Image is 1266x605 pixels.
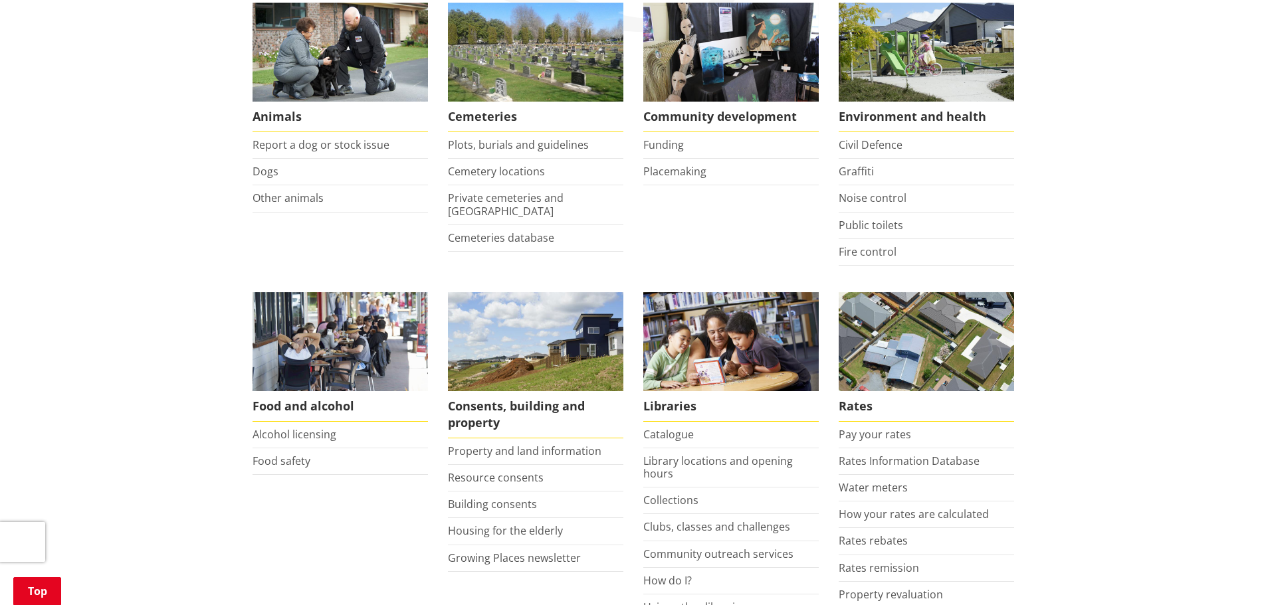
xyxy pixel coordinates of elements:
[253,3,428,132] a: Waikato District Council Animal Control team Animals
[253,137,389,152] a: Report a dog or stock issue
[643,391,819,422] span: Libraries
[643,164,706,179] a: Placemaking
[448,444,601,458] a: Property and land information
[839,292,1014,422] a: Pay your rates online Rates
[643,3,819,102] img: Matariki Travelling Suitcase Art Exhibition
[448,292,623,438] a: New Pokeno housing development Consents, building and property
[448,230,554,245] a: Cemeteries database
[448,164,545,179] a: Cemetery locations
[839,507,989,521] a: How your rates are calculated
[448,292,623,391] img: Land and property thumbnail
[839,3,1014,102] img: New housing in Pokeno
[448,391,623,438] span: Consents, building and property
[448,497,537,511] a: Building consents
[839,391,1014,422] span: Rates
[253,292,428,422] a: Food and Alcohol in the Waikato Food and alcohol
[643,427,694,442] a: Catalogue
[643,573,692,588] a: How do I?
[1205,549,1253,597] iframe: Messenger Launcher
[253,191,324,205] a: Other animals
[253,3,428,102] img: Animal Control
[839,137,902,152] a: Civil Defence
[839,561,919,575] a: Rates remission
[253,427,336,442] a: Alcohol licensing
[448,137,589,152] a: Plots, burials and guidelines
[839,292,1014,391] img: Rates-thumbnail
[13,577,61,605] a: Top
[448,191,564,218] a: Private cemeteries and [GEOGRAPHIC_DATA]
[643,493,698,507] a: Collections
[448,470,544,485] a: Resource consents
[839,587,943,602] a: Property revaluation
[643,547,793,561] a: Community outreach services
[839,164,874,179] a: Graffiti
[839,3,1014,132] a: New housing in Pokeno Environment and health
[839,427,911,442] a: Pay your rates
[643,454,793,481] a: Library locations and opening hours
[448,3,623,102] img: Huntly Cemetery
[253,102,428,132] span: Animals
[253,454,310,468] a: Food safety
[643,292,819,391] img: Waikato District Council libraries
[643,519,790,534] a: Clubs, classes and challenges
[253,292,428,391] img: Food and Alcohol in the Waikato
[253,391,428,422] span: Food and alcohol
[643,102,819,132] span: Community development
[643,3,819,132] a: Matariki Travelling Suitcase Art Exhibition Community development
[448,523,563,538] a: Housing for the elderly
[448,551,581,565] a: Growing Places newsletter
[839,454,980,468] a: Rates Information Database
[643,292,819,422] a: Library membership is free to everyone who lives in the Waikato district. Libraries
[643,137,684,152] a: Funding
[253,164,278,179] a: Dogs
[839,480,908,495] a: Water meters
[448,3,623,132] a: Huntly Cemetery Cemeteries
[839,102,1014,132] span: Environment and health
[839,533,908,548] a: Rates rebates
[839,218,903,232] a: Public toilets
[448,102,623,132] span: Cemeteries
[839,191,906,205] a: Noise control
[839,244,897,259] a: Fire control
